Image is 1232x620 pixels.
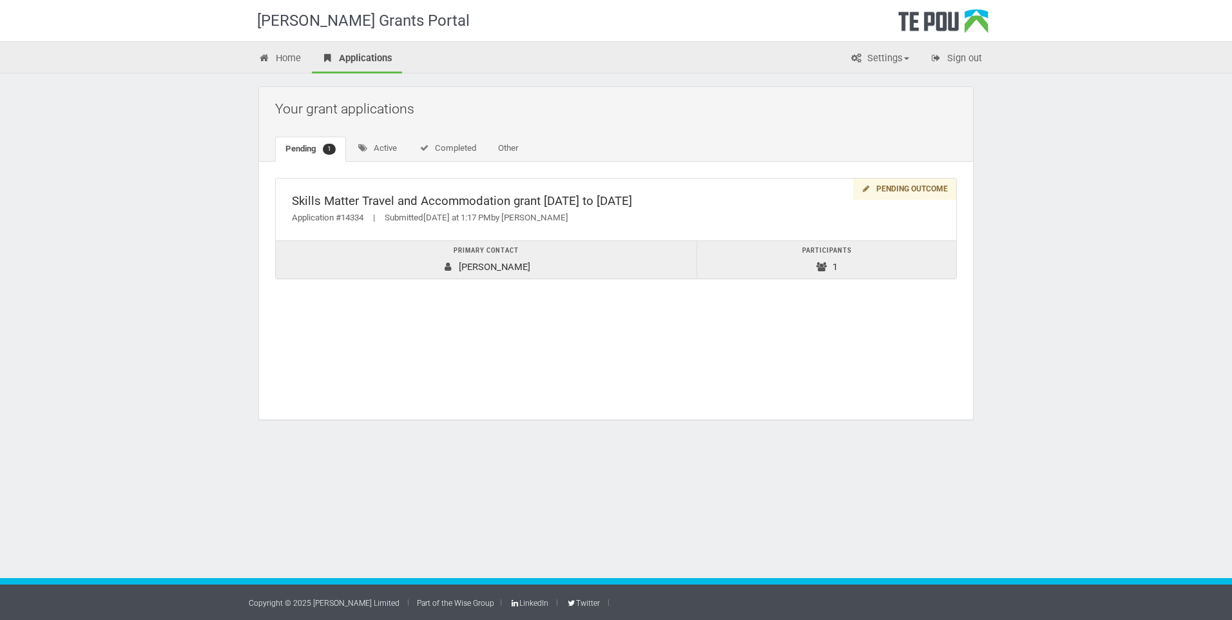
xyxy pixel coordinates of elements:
a: Active [347,137,407,161]
h2: Your grant applications [275,93,963,124]
div: Participants [704,244,950,258]
div: Application #14334 Submitted by [PERSON_NAME] [292,211,940,225]
div: Te Pou Logo [898,9,988,41]
a: Pending [275,137,346,162]
a: Copyright © 2025 [PERSON_NAME] Limited [249,599,399,608]
a: Home [249,45,311,73]
a: Applications [312,45,402,73]
a: Twitter [566,599,599,608]
div: Pending outcome [853,179,956,200]
a: Part of the Wise Group [417,599,494,608]
a: Completed [409,137,486,161]
a: Settings [840,45,919,73]
span: | [363,213,385,222]
td: [PERSON_NAME] [276,241,697,279]
div: Skills Matter Travel and Accommodation grant [DATE] to [DATE] [292,195,940,208]
td: 1 [697,241,956,279]
span: [DATE] at 1:17 PM [423,213,491,222]
div: Primary contact [282,244,690,258]
a: LinkedIn [510,599,548,608]
span: 1 [323,144,336,155]
a: Other [488,137,528,161]
a: Sign out [920,45,992,73]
